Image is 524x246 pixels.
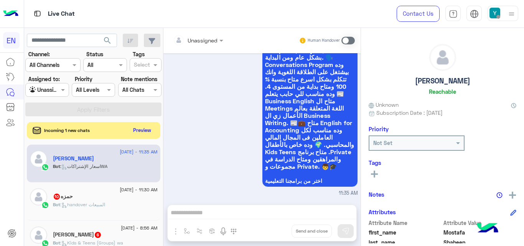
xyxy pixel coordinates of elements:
h6: Notes [369,191,384,198]
label: Assigned to: [28,75,60,83]
img: defaultAdmin.png [30,188,47,205]
img: tab [470,10,479,18]
h5: حمزه [53,193,73,200]
img: defaultAdmin.png [30,150,47,168]
span: search [103,36,112,45]
img: add [509,192,516,199]
h6: Tags [369,159,516,166]
span: : Kids & Teens (Groups) wa [60,240,123,246]
img: tab [33,9,42,18]
span: first_name [369,228,442,236]
span: اختر من برامجنا التعليمية [265,178,355,184]
button: search [98,34,117,50]
h6: Attributes [369,209,396,215]
img: profile [507,9,516,19]
img: notes [496,192,503,198]
span: Bot [53,240,60,246]
div: Select [133,60,150,70]
span: [DATE] - 8:56 AM [121,225,157,231]
div: EN [3,32,20,49]
img: WhatsApp [41,201,49,209]
span: : اسعار الإشتراكاتWA [60,163,107,169]
img: userImage [489,8,500,18]
span: [DATE] - 11:35 AM [120,148,157,155]
h6: Reachable [429,88,456,95]
span: متاح أكثر من برنامج متخصص زي Speaking Program وده مناسب جدا لكل اللي حابب يتعلم اللغة بشكل عام وم... [265,32,355,170]
label: Tags [133,50,145,58]
span: Subscription Date : [DATE] [376,109,443,117]
span: [DATE] - 11:30 AM [120,186,157,193]
h5: [PERSON_NAME] [415,77,470,85]
p: Live Chat [48,9,75,19]
label: Priority [75,75,92,83]
a: Contact Us [397,6,440,22]
span: Bot [53,202,60,207]
label: Channel: [28,50,50,58]
small: Human Handover [308,37,340,44]
span: Attribute Name [369,219,442,227]
img: Logo [3,6,18,22]
img: defaultAdmin.png [30,226,47,244]
h5: Mostafa Shaheen [53,155,94,162]
button: Send and close [292,225,332,238]
img: hulul-logo.png [474,215,501,242]
h6: Priority [369,125,389,132]
img: defaultAdmin.png [430,44,456,70]
span: Unknown [369,101,399,109]
span: 6 [95,232,101,238]
label: Note mentions [121,75,157,83]
span: Mostafa [443,228,517,236]
span: Bot [53,163,60,169]
img: WhatsApp [41,163,49,171]
a: tab [445,6,461,22]
span: 10 [54,194,60,200]
button: Apply Filters [25,103,161,116]
span: Incoming 1 new chats [44,127,90,134]
label: Status [86,50,103,58]
img: tab [449,10,458,18]
span: 11:35 AM [339,190,358,197]
span: : handover المبيعات [60,202,105,207]
button: Preview [130,125,155,136]
h5: mona Ali [53,231,102,238]
span: Attribute Value [443,219,517,227]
